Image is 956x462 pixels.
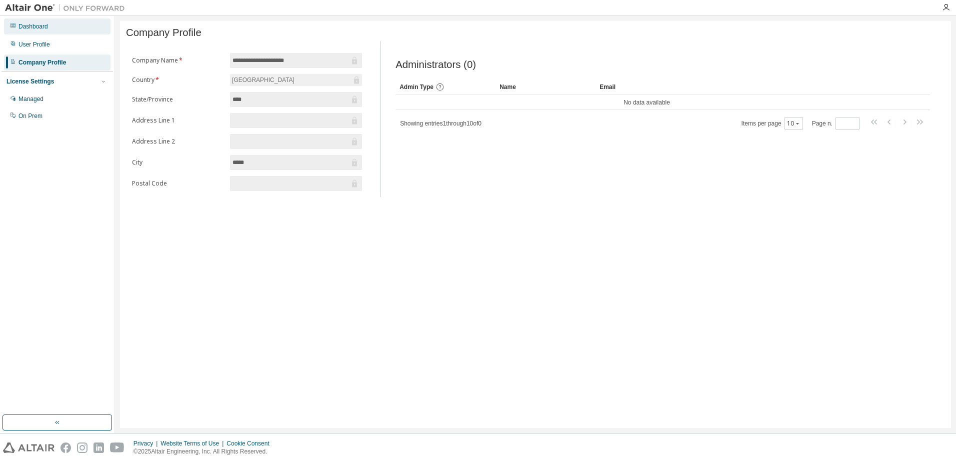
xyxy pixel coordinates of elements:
div: Name [499,79,591,95]
img: instagram.svg [77,442,87,453]
p: © 2025 Altair Engineering, Inc. All Rights Reserved. [133,447,275,456]
span: Items per page [741,117,803,130]
img: youtube.svg [110,442,124,453]
div: [GEOGRAPHIC_DATA] [230,74,296,85]
span: Administrators (0) [395,59,476,70]
img: Altair One [5,3,130,13]
div: Cookie Consent [226,439,275,447]
div: License Settings [6,77,54,85]
div: Managed [18,95,43,103]
div: Email [599,79,691,95]
label: Address Line 2 [132,137,224,145]
span: Page n. [812,117,859,130]
label: Country [132,76,224,84]
label: State/Province [132,95,224,103]
div: Company Profile [18,58,66,66]
img: facebook.svg [60,442,71,453]
div: [GEOGRAPHIC_DATA] [230,74,362,86]
img: altair_logo.svg [3,442,54,453]
div: On Prem [18,112,42,120]
label: City [132,158,224,166]
div: Dashboard [18,22,48,30]
div: User Profile [18,40,50,48]
label: Company Name [132,56,224,64]
button: 10 [787,119,800,127]
div: Privacy [133,439,160,447]
span: Company Profile [126,27,201,38]
img: linkedin.svg [93,442,104,453]
td: No data available [395,95,898,110]
label: Address Line 1 [132,116,224,124]
div: Website Terms of Use [160,439,226,447]
span: Admin Type [399,83,433,90]
span: Showing entries 1 through 10 of 0 [400,120,481,127]
label: Postal Code [132,179,224,187]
